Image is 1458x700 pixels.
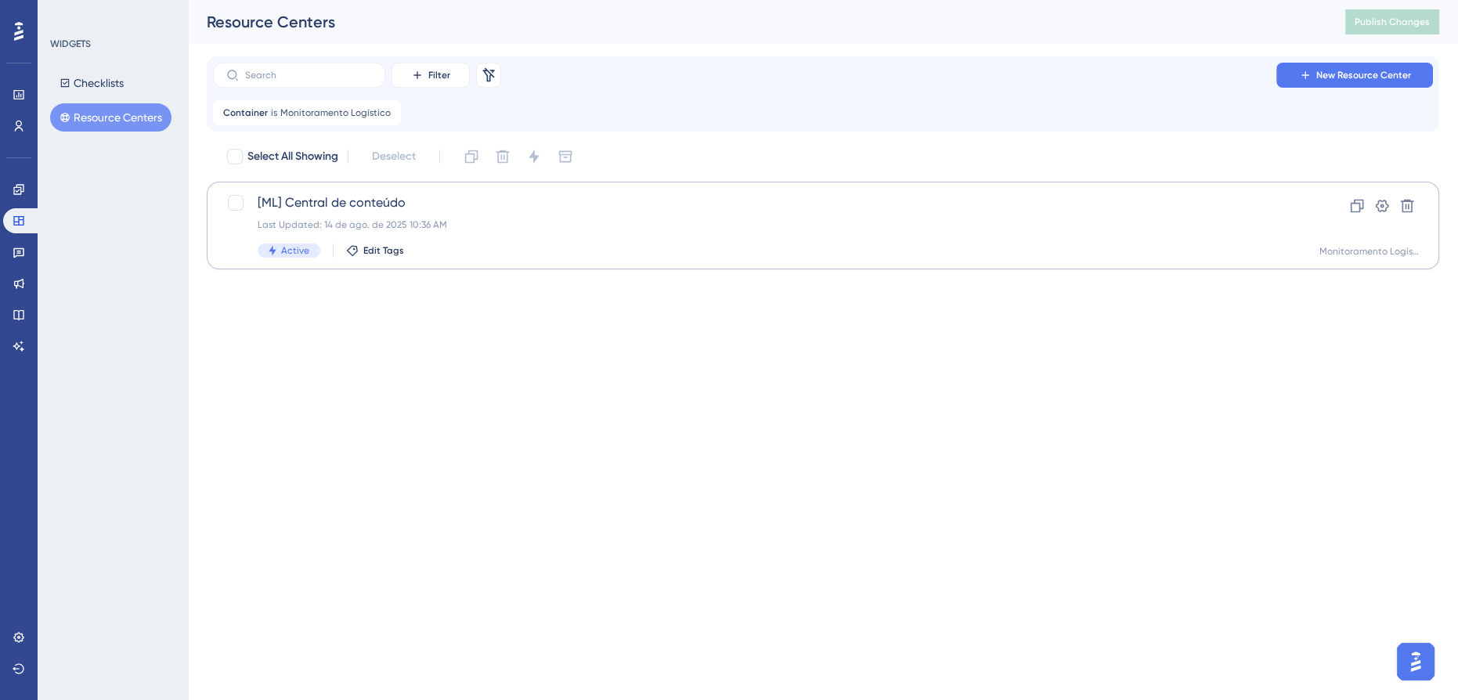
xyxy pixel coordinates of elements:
[207,11,1306,33] div: Resource Centers
[372,147,416,166] span: Deselect
[258,193,1263,212] span: [ML] Central de conteúdo
[1345,9,1439,34] button: Publish Changes
[50,103,171,132] button: Resource Centers
[50,69,133,97] button: Checklists
[223,106,268,119] span: Container
[1276,63,1433,88] button: New Resource Center
[271,106,277,119] span: is
[1392,638,1439,685] iframe: UserGuiding AI Assistant Launcher
[428,69,450,81] span: Filter
[258,218,1263,231] div: Last Updated: 14 de ago. de 2025 10:36 AM
[280,106,391,119] span: Monitoramento Logístico
[363,244,404,257] span: Edit Tags
[392,63,470,88] button: Filter
[1316,69,1411,81] span: New Resource Center
[50,38,91,50] div: WIDGETS
[1355,16,1430,28] span: Publish Changes
[1319,245,1420,258] div: Monitoramento Logístico
[247,147,338,166] span: Select All Showing
[346,244,404,257] button: Edit Tags
[281,244,309,257] span: Active
[358,143,430,171] button: Deselect
[245,70,372,81] input: Search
